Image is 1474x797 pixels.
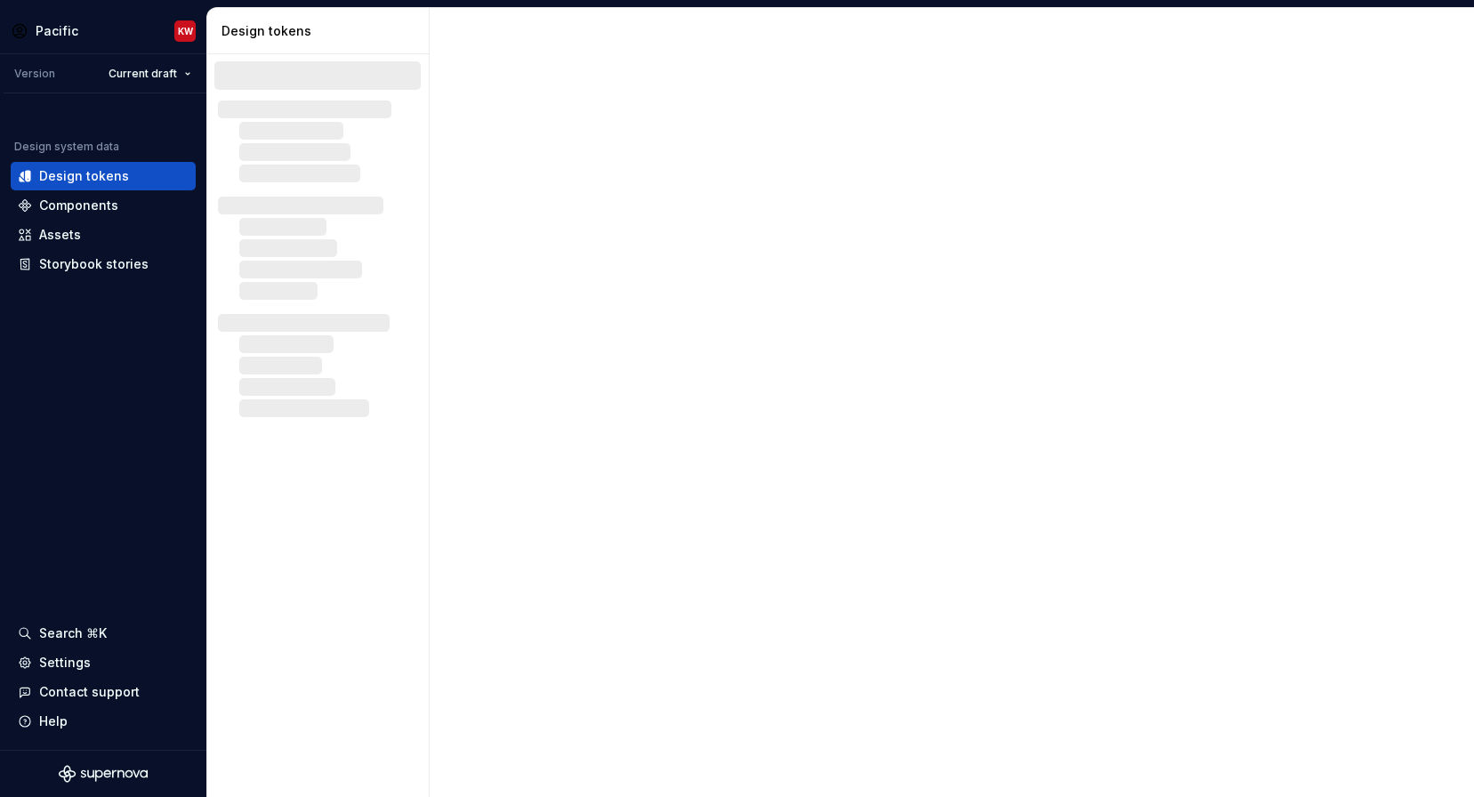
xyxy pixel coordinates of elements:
[36,22,78,40] div: Pacific
[59,765,148,783] svg: Supernova Logo
[178,24,193,38] div: KW
[11,707,196,736] button: Help
[39,654,91,672] div: Settings
[11,250,196,278] a: Storybook stories
[11,221,196,249] a: Assets
[4,12,203,50] button: PacificKW
[11,678,196,706] button: Contact support
[109,67,177,81] span: Current draft
[39,167,129,185] div: Design tokens
[14,67,55,81] div: Version
[101,61,199,86] button: Current draft
[222,22,422,40] div: Design tokens
[39,255,149,273] div: Storybook stories
[39,624,107,642] div: Search ⌘K
[11,619,196,648] button: Search ⌘K
[39,712,68,730] div: Help
[11,191,196,220] a: Components
[11,162,196,190] a: Design tokens
[39,226,81,244] div: Assets
[14,140,119,154] div: Design system data
[39,197,118,214] div: Components
[39,683,140,701] div: Contact support
[11,648,196,677] a: Settings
